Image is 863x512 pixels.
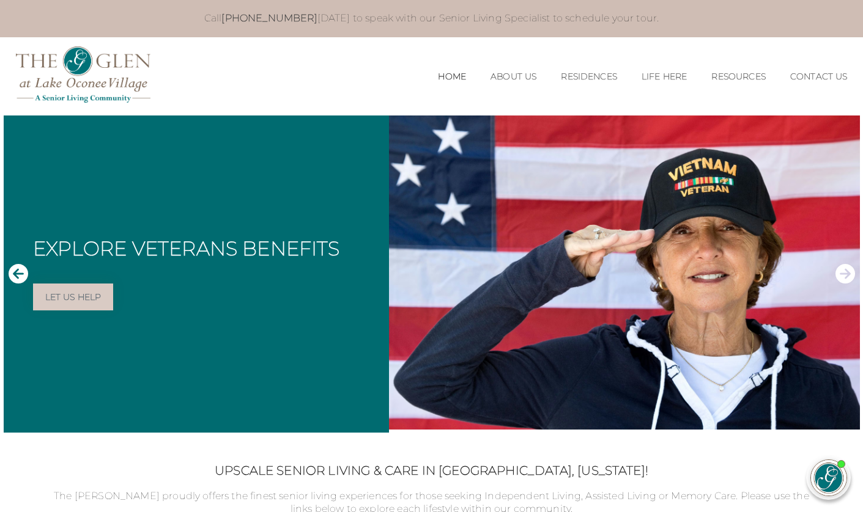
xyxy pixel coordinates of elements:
img: The Glen Lake Oconee Home [16,46,150,103]
a: Resources [711,71,765,82]
a: Let Us Help [33,283,114,310]
h2: Explore Veterans Benefits [33,238,379,259]
a: Residences [561,71,617,82]
a: [PHONE_NUMBER] [221,12,317,24]
img: Explore Veterans Benefits [389,115,860,429]
p: Call [DATE] to speak with our Senior Living Specialist to schedule your tour. [56,12,808,25]
h2: Upscale Senior Living & Care in [GEOGRAPHIC_DATA], [US_STATE]! [46,463,817,478]
a: About Us [491,71,536,82]
img: avatar [811,460,846,496]
button: Next Slide [835,263,855,285]
a: Contact Us [790,71,848,82]
a: Home [438,71,466,82]
button: Previous Slide [9,263,28,285]
a: Life Here [642,71,687,82]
